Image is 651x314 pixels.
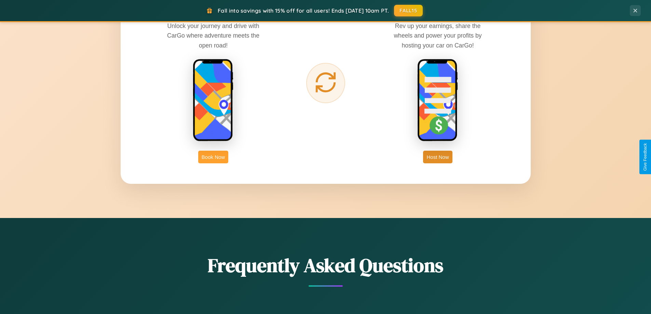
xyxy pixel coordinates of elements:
p: Rev up your earnings, share the wheels and power your profits by hosting your car on CarGo! [386,21,489,50]
p: Unlock your journey and drive with CarGo where adventure meets the open road! [162,21,265,50]
button: Book Now [198,151,228,163]
button: Host Now [423,151,452,163]
button: FALL15 [394,5,423,16]
div: Give Feedback [643,143,648,171]
img: host phone [417,59,458,142]
img: rent phone [193,59,234,142]
span: Fall into savings with 15% off for all users! Ends [DATE] 10am PT. [218,7,389,14]
h2: Frequently Asked Questions [121,252,531,278]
